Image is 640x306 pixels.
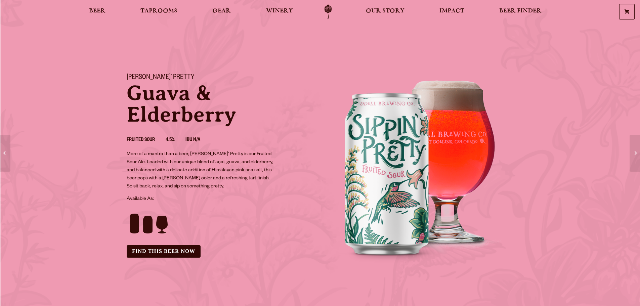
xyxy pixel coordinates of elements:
[499,8,542,14] span: Beer Finder
[208,4,235,19] a: Gear
[85,4,110,19] a: Beer
[185,136,211,145] li: IBU N/A
[136,4,182,19] a: Taprooms
[435,4,469,19] a: Impact
[127,195,312,203] p: Available As:
[212,8,231,14] span: Gear
[127,82,312,125] p: Guava & Elderberry
[166,136,185,145] li: 4.5%
[127,150,275,191] p: More of a mantra than a beer, [PERSON_NAME]’ Pretty is our Fruited Sour Ale. Loaded with our uniq...
[127,74,312,82] h1: [PERSON_NAME]’ Pretty
[320,65,522,267] img: This is the hero foreground aria label
[361,4,409,19] a: Our Story
[315,4,341,19] a: Odell Home
[495,4,546,19] a: Beer Finder
[262,4,297,19] a: Winery
[439,8,464,14] span: Impact
[89,8,105,14] span: Beer
[140,8,177,14] span: Taprooms
[266,8,293,14] span: Winery
[366,8,404,14] span: Our Story
[127,136,166,145] li: Fruited Sour
[127,245,201,258] a: Find this Beer Now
